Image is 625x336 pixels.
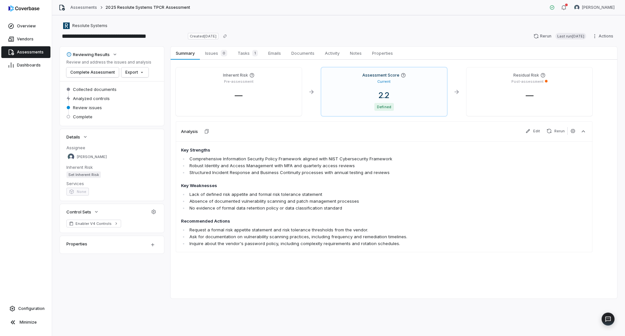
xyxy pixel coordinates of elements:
h4: Key Weaknesses [181,183,506,189]
button: Minimize [3,316,49,329]
img: logo-D7KZi-bG.svg [8,5,39,12]
button: Copy link [219,30,231,42]
button: RerunLast run[DATE] [530,31,590,41]
span: Enabler V4 Controls [76,221,112,226]
p: Post-assessment [511,79,544,84]
li: Structured Incident Response and Business Continuity processes with annual testing and reviews [188,169,506,176]
span: — [229,91,248,100]
li: Ask for documentation on vulnerability scanning practices, including frequency and remediation ti... [188,233,506,240]
li: Absence of documented vulnerability scanning and patch management processes [188,198,506,205]
li: No evidence of formal data retention policy or data classification standard [188,205,506,212]
p: Current [377,79,391,84]
button: Complete Assessment [66,67,119,77]
h4: Key Strengths [181,147,506,153]
h4: Residual Risk [513,73,539,78]
a: Enabler V4 Controls [66,220,121,227]
li: Inquire about the vendor's password policy, including complexity requirements and rotation schedu... [188,240,506,247]
span: Emails [266,49,284,57]
button: Details [64,131,90,143]
button: Rerun [544,127,567,135]
span: Dashboards [17,63,41,68]
span: Created [DATE] [188,33,218,39]
li: Request a formal risk appetite statement and risk tolerance thresholds from the vendor. [188,226,506,233]
h4: Recommended Actions [181,218,506,225]
p: Review and address the issues and analysis [66,60,151,65]
span: Minimize [20,320,37,325]
span: Configuration [18,306,45,311]
li: Comprehensive Information Security Policy Framework aligned with NIST Cybersecurity Framework [188,155,506,162]
a: Assessments [70,5,97,10]
img: Melanie Lorent avatar [68,153,74,160]
span: Analyzed controls [73,95,110,101]
span: Properties [369,49,396,57]
button: Actions [590,31,617,41]
h3: Analysis [181,128,198,134]
button: Export [121,67,148,77]
button: Reviewing Results [64,49,119,60]
span: Activity [322,49,342,57]
span: Summary [173,49,197,57]
span: Overview [17,23,36,29]
span: Notes [347,49,364,57]
a: Overview [1,20,50,32]
span: Details [66,134,80,140]
span: Control Sets [66,209,91,215]
a: Configuration [3,303,49,314]
span: — [521,91,539,100]
span: Assessments [17,50,44,55]
img: Melanie Lorent avatar [574,5,579,10]
button: Edit [523,127,543,135]
span: Review issues [73,105,102,110]
button: Melanie Lorent avatar[PERSON_NAME] [570,3,618,12]
h4: Inherent Risk [223,73,248,78]
button: https://resolutesystems.com/Resolute Systems [61,20,109,32]
span: Vendors [17,37,34,42]
dt: Services [66,181,158,186]
dt: Inherent Risk [66,164,158,170]
span: Tasks [235,49,260,58]
span: Issues [202,49,230,58]
span: 1 [252,50,258,56]
span: 0 [221,50,227,56]
span: Documents [289,49,317,57]
p: Pre-assessment [224,79,254,84]
button: Control Sets [64,206,101,218]
span: 2025 Resolute Systems TPCR Assessment [105,5,190,10]
a: Vendors [1,33,50,45]
a: Dashboards [1,59,50,71]
div: Reviewing Results [66,51,110,57]
a: Assessments [1,46,50,58]
span: Last run [DATE] [555,33,586,39]
dt: Assignee [66,145,158,151]
span: Complete [73,114,92,120]
span: Set Inherent Risk [66,171,101,178]
span: [PERSON_NAME] [582,5,615,10]
li: Lack of defined risk appetite and formal risk tolerance statement [188,191,506,198]
h4: Assessment Score [362,73,399,78]
span: Resolute Systems [72,23,107,28]
span: 2.2 [373,91,395,100]
span: Collected documents [73,86,117,92]
li: Robust Identity and Access Management with MFA and quarterly access reviews [188,162,506,169]
span: Defined [374,103,394,111]
span: [PERSON_NAME] [77,154,107,159]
